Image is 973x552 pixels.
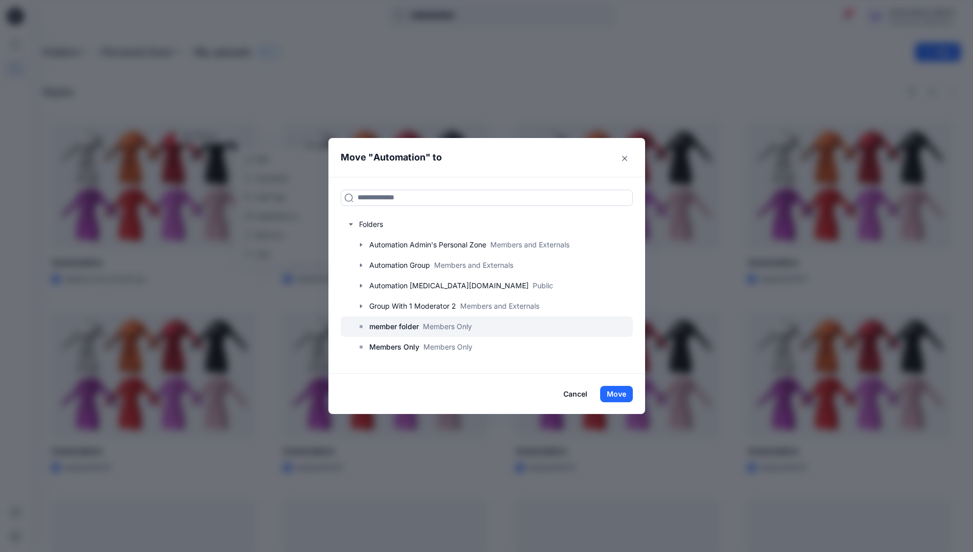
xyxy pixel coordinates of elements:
[369,320,419,333] p: member folder
[423,321,472,332] p: Members Only
[328,138,629,177] header: Move " " to
[600,386,633,402] button: Move
[369,341,419,353] p: Members Only
[557,386,594,402] button: Cancel
[423,341,472,352] p: Members Only
[373,150,425,165] p: Automation
[616,150,633,167] button: Close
